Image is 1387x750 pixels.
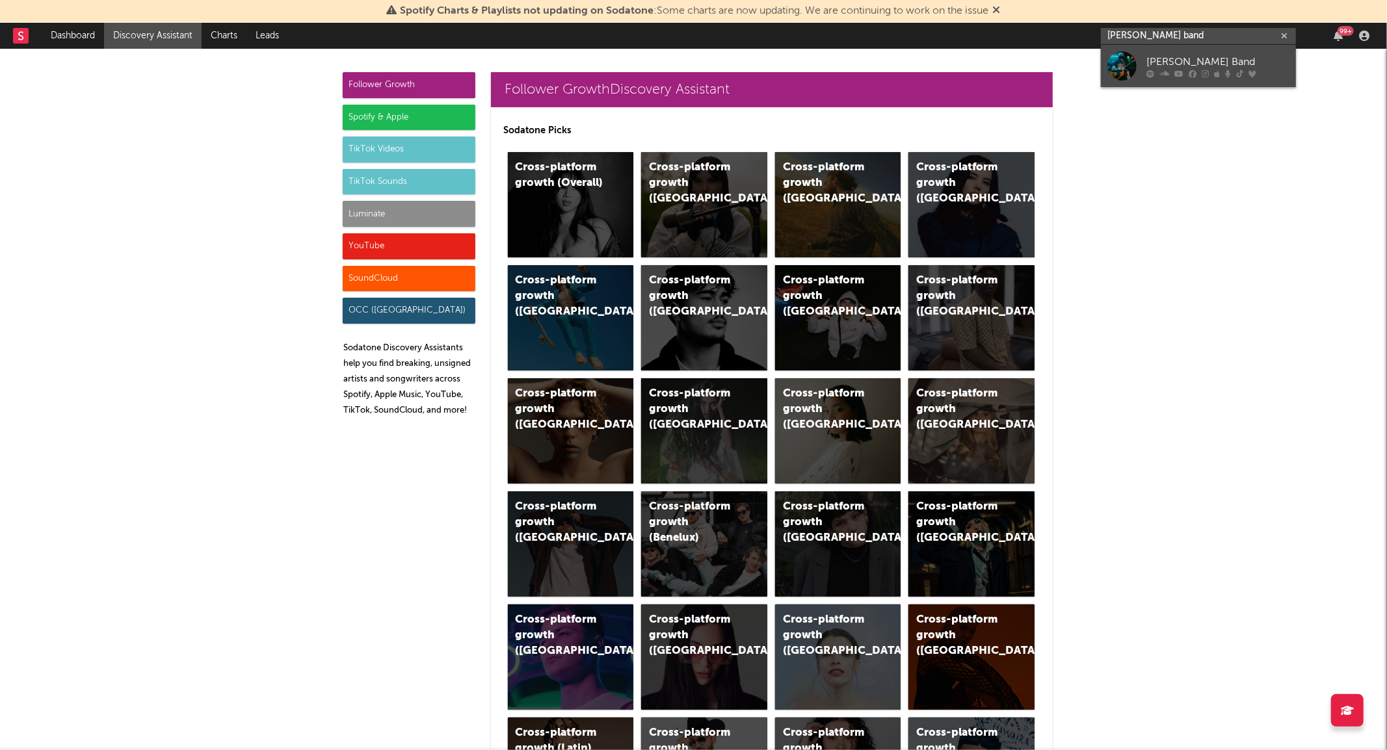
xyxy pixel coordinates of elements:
a: Cross-platform growth ([GEOGRAPHIC_DATA]) [908,265,1035,370]
a: Cross-platform growth (Overall) [508,152,634,257]
a: Charts [202,23,246,49]
span: : Some charts are now updating. We are continuing to work on the issue [401,6,989,16]
button: 99+ [1334,31,1343,41]
a: Cross-platform growth ([GEOGRAPHIC_DATA]) [775,152,901,257]
div: Cross-platform growth ([GEOGRAPHIC_DATA]) [516,612,604,659]
a: Dashboard [42,23,104,49]
p: Sodatone Discovery Assistants help you find breaking, unsigned artists and songwriters across Spo... [344,341,475,419]
a: Cross-platform growth ([GEOGRAPHIC_DATA]) [775,604,901,710]
a: Cross-platform growth ([GEOGRAPHIC_DATA]) [908,152,1035,257]
a: Cross-platform growth ([GEOGRAPHIC_DATA]) [508,265,634,370]
div: [PERSON_NAME] Band [1146,55,1289,70]
div: 99 + [1338,26,1354,36]
div: Cross-platform growth ([GEOGRAPHIC_DATA]/GSA) [783,273,871,320]
a: Cross-platform growth ([GEOGRAPHIC_DATA]) [641,378,767,484]
a: Cross-platform growth ([GEOGRAPHIC_DATA]/GSA) [775,265,901,370]
div: Cross-platform growth ([GEOGRAPHIC_DATA]) [649,612,737,659]
div: Luminate [343,201,475,227]
span: Dismiss [993,6,1001,16]
div: YouTube [343,233,475,259]
div: TikTok Sounds [343,169,475,195]
a: Cross-platform growth (Benelux) [641,491,767,597]
a: Cross-platform growth ([GEOGRAPHIC_DATA]) [775,378,901,484]
div: Cross-platform growth ([GEOGRAPHIC_DATA]) [916,273,1005,320]
span: Spotify Charts & Playlists not updating on Sodatone [401,6,654,16]
div: Cross-platform growth ([GEOGRAPHIC_DATA]) [916,160,1005,207]
a: Cross-platform growth ([GEOGRAPHIC_DATA]) [508,604,634,710]
div: Cross-platform growth ([GEOGRAPHIC_DATA]) [916,386,1005,433]
div: Cross-platform growth (Overall) [516,160,604,191]
a: Cross-platform growth ([GEOGRAPHIC_DATA]) [908,491,1035,597]
div: TikTok Videos [343,136,475,162]
a: Cross-platform growth ([GEOGRAPHIC_DATA]) [641,265,767,370]
a: Discovery Assistant [104,23,202,49]
div: Cross-platform growth ([GEOGRAPHIC_DATA]) [783,386,871,433]
a: Follower GrowthDiscovery Assistant [491,72,1053,107]
div: Cross-platform growth ([GEOGRAPHIC_DATA]) [516,273,604,320]
div: Cross-platform growth ([GEOGRAPHIC_DATA]) [783,612,871,659]
div: Cross-platform growth ([GEOGRAPHIC_DATA]) [649,160,737,207]
div: Spotify & Apple [343,105,475,131]
div: SoundCloud [343,266,475,292]
div: Cross-platform growth ([GEOGRAPHIC_DATA]) [516,499,604,546]
div: Cross-platform growth ([GEOGRAPHIC_DATA]) [516,386,604,433]
a: Cross-platform growth ([GEOGRAPHIC_DATA]) [641,152,767,257]
a: [PERSON_NAME] Band [1101,45,1296,87]
div: OCC ([GEOGRAPHIC_DATA]) [343,298,475,324]
a: Cross-platform growth ([GEOGRAPHIC_DATA]) [508,378,634,484]
input: Search for artists [1101,28,1296,44]
a: Cross-platform growth ([GEOGRAPHIC_DATA]) [908,604,1035,710]
div: Cross-platform growth ([GEOGRAPHIC_DATA]) [916,612,1005,659]
div: Cross-platform growth ([GEOGRAPHIC_DATA]) [916,499,1005,546]
div: Cross-platform growth ([GEOGRAPHIC_DATA]) [783,499,871,546]
p: Sodatone Picks [504,123,1040,138]
div: Follower Growth [343,72,475,98]
a: Cross-platform growth ([GEOGRAPHIC_DATA]) [641,604,767,710]
a: Leads [246,23,288,49]
a: Cross-platform growth ([GEOGRAPHIC_DATA]) [775,491,901,597]
a: Cross-platform growth ([GEOGRAPHIC_DATA]) [508,491,634,597]
a: Cross-platform growth ([GEOGRAPHIC_DATA]) [908,378,1035,484]
div: Cross-platform growth ([GEOGRAPHIC_DATA]) [649,273,737,320]
div: Cross-platform growth (Benelux) [649,499,737,546]
div: Cross-platform growth ([GEOGRAPHIC_DATA]) [649,386,737,433]
div: Cross-platform growth ([GEOGRAPHIC_DATA]) [783,160,871,207]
